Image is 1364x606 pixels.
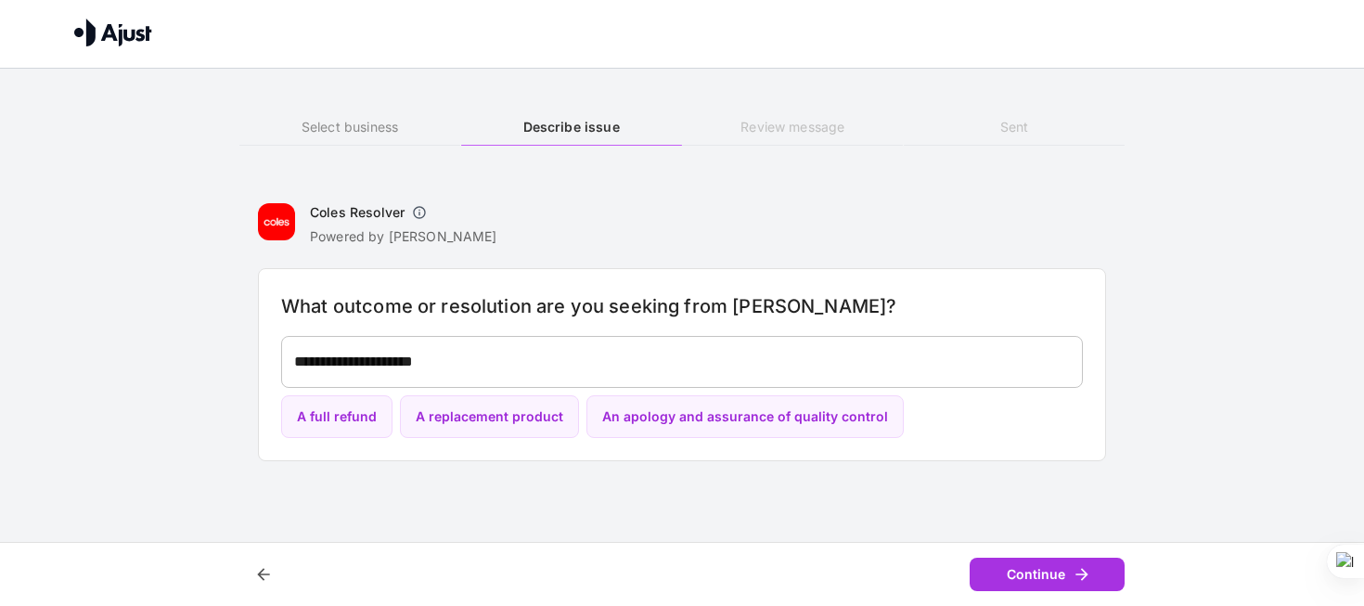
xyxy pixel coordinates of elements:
[281,395,392,439] button: A full refund
[281,291,1083,321] h6: What outcome or resolution are you seeking from [PERSON_NAME]?
[258,203,295,240] img: Coles
[970,558,1125,592] button: Continue
[904,117,1125,137] h6: Sent
[239,117,460,137] h6: Select business
[310,203,405,222] h6: Coles Resolver
[682,117,903,137] h6: Review message
[400,395,579,439] button: A replacement product
[74,19,152,46] img: Ajust
[586,395,904,439] button: An apology and assurance of quality control
[310,227,497,246] p: Powered by [PERSON_NAME]
[461,117,682,137] h6: Describe issue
